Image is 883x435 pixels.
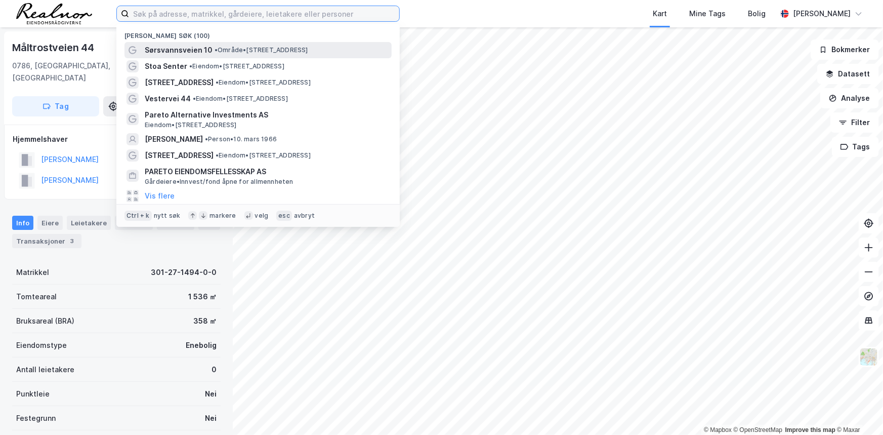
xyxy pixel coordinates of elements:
[216,78,311,87] span: Eiendom • [STREET_ADDRESS]
[785,426,835,433] a: Improve this map
[689,8,726,20] div: Mine Tags
[189,62,284,70] span: Eiendom • [STREET_ADDRESS]
[124,211,152,221] div: Ctrl + k
[145,44,213,56] span: Sørsvannsveien 10
[67,216,111,230] div: Leietakere
[67,236,77,246] div: 3
[817,64,879,84] button: Datasett
[13,133,220,145] div: Hjemmelshaver
[12,60,141,84] div: 0786, [GEOGRAPHIC_DATA], [GEOGRAPHIC_DATA]
[216,78,219,86] span: •
[820,88,879,108] button: Analyse
[748,8,766,20] div: Bolig
[12,96,99,116] button: Tag
[12,39,96,56] div: Måltrostveien 44
[216,151,219,159] span: •
[189,62,192,70] span: •
[145,133,203,145] span: [PERSON_NAME]
[16,339,67,351] div: Eiendomstype
[205,412,217,424] div: Nei
[145,76,214,89] span: [STREET_ADDRESS]
[212,364,217,376] div: 0
[832,386,883,435] iframe: Chat Widget
[193,315,217,327] div: 358 ㎡
[129,6,399,21] input: Søk på adresse, matrikkel, gårdeiere, leietakere eller personer
[145,109,388,121] span: Pareto Alternative Investments AS
[145,149,214,162] span: [STREET_ADDRESS]
[16,412,56,424] div: Festegrunn
[255,212,269,220] div: velg
[145,190,175,202] button: Vis flere
[832,137,879,157] button: Tags
[16,315,74,327] div: Bruksareal (BRA)
[16,364,74,376] div: Antall leietakere
[12,234,81,248] div: Transaksjoner
[832,386,883,435] div: Kontrollprogram for chat
[115,216,153,230] div: Datasett
[16,291,57,303] div: Tomteareal
[151,266,217,279] div: 301-27-1494-0-0
[811,39,879,60] button: Bokmerker
[216,151,311,160] span: Eiendom • [STREET_ADDRESS]
[193,95,288,103] span: Eiendom • [STREET_ADDRESS]
[37,216,63,230] div: Eiere
[16,3,92,24] img: realnor-logo.934646d98de889bb5806.png
[205,135,277,143] span: Person • 10. mars 1966
[294,212,315,220] div: avbryt
[215,46,218,54] span: •
[145,178,293,186] span: Gårdeiere • Innvest/fond åpne for allmennheten
[116,24,400,42] div: [PERSON_NAME] søk (100)
[188,291,217,303] div: 1 536 ㎡
[704,426,732,433] a: Mapbox
[653,8,667,20] div: Kart
[205,135,208,143] span: •
[215,46,308,54] span: Område • [STREET_ADDRESS]
[145,121,237,129] span: Eiendom • [STREET_ADDRESS]
[193,95,196,102] span: •
[734,426,783,433] a: OpenStreetMap
[205,388,217,400] div: Nei
[209,212,236,220] div: markere
[830,112,879,133] button: Filter
[16,266,49,279] div: Matrikkel
[12,216,33,230] div: Info
[276,211,292,221] div: esc
[859,347,878,367] img: Z
[145,60,187,72] span: Stoa Senter
[154,212,181,220] div: nytt søk
[793,8,851,20] div: [PERSON_NAME]
[186,339,217,351] div: Enebolig
[145,93,191,105] span: Vestervei 44
[16,388,50,400] div: Punktleie
[145,166,388,178] span: PARETO EIENDOMSFELLESSKAP AS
